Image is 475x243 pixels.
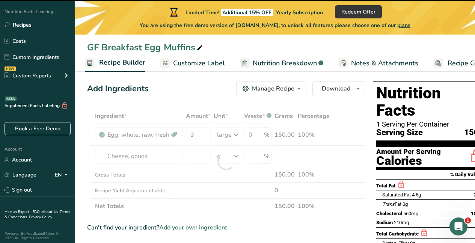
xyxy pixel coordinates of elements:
a: Customize Label [160,55,225,72]
div: Add Ingredients [87,83,149,95]
span: Download [322,84,350,93]
span: Serving Size [376,128,423,137]
span: 560mg [403,211,418,216]
span: 4.5g [412,192,421,198]
a: About Us . [42,209,60,214]
div: GF Breakfast Egg Muffins [87,41,204,54]
a: Language [5,168,36,181]
span: Fat [382,201,401,207]
div: Custom Reports [5,72,51,80]
span: You are using the free demo version of [DOMAIN_NAME], to unlock all features please choose one of... [140,21,410,29]
span: Cholesterol [376,211,402,216]
iframe: Intercom live chat [449,217,467,235]
a: Privacy Policy [29,214,52,220]
div: EN [55,171,71,180]
div: Can't find your ingredient? [87,223,365,232]
a: FAQ . [33,209,42,214]
span: Recipe Builder [99,57,145,68]
span: Nutrition Breakdown [253,58,317,68]
a: Terms & Conditions . [5,209,70,220]
span: plans [397,22,410,29]
div: BETA [5,97,17,101]
span: Sodium [376,220,393,225]
span: Saturated Fat [382,192,411,198]
div: Limited Time! [168,8,323,17]
span: Add your own ingredient [159,223,227,232]
div: Amount Per Serving [376,148,441,155]
span: Customize Label [173,58,225,68]
i: Trans [382,201,395,207]
div: Calories [376,155,441,166]
a: Recipe Builder [85,54,145,72]
span: Total Fat [376,183,396,189]
div: Powered By FoodLabelMaker © 2025 All Rights Reserved [5,231,71,240]
a: Nutrition Breakdown [240,55,323,72]
span: Notes & Attachments [351,58,418,68]
a: Book a Free Demo [5,122,71,135]
button: Redeem Offer [335,5,382,18]
a: Notes & Attachments [338,55,418,72]
span: Additional 15% OFF [221,9,273,16]
div: NEW [5,66,16,71]
span: Total Carbohydrate [376,231,419,237]
div: Manage Recipe [252,84,294,93]
span: 210mg [394,220,409,225]
button: Manage Recipe [236,81,306,96]
span: Redeem Offer [341,8,375,16]
span: Yearly Subscription [276,9,323,16]
a: Hire an Expert . [5,209,31,214]
span: 1 [465,217,471,223]
span: 0g [403,201,408,207]
button: Download [312,81,365,96]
